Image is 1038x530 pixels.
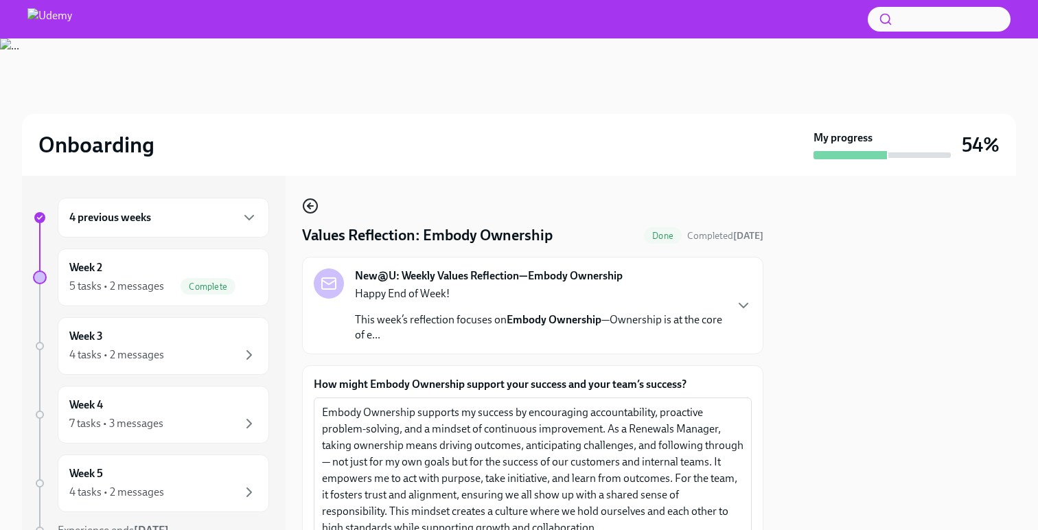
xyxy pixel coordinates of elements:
[27,8,72,30] img: Udemy
[69,416,163,431] div: 7 tasks • 3 messages
[181,281,235,292] span: Complete
[962,132,1000,157] h3: 54%
[733,230,763,242] strong: [DATE]
[33,454,269,512] a: Week 54 tasks • 2 messages
[355,268,623,284] strong: New@U: Weekly Values Reflection—Embody Ownership
[58,198,269,238] div: 4 previous weeks
[33,317,269,375] a: Week 34 tasks • 2 messages
[33,249,269,306] a: Week 25 tasks • 2 messagesComplete
[314,377,752,392] label: How might Embody Ownership support your success and your team’s success?
[69,210,151,225] h6: 4 previous weeks
[69,260,102,275] h6: Week 2
[507,313,601,326] strong: Embody Ownership
[38,131,154,159] h2: Onboarding
[644,231,682,241] span: Done
[302,225,553,246] h4: Values Reflection: Embody Ownership
[33,386,269,443] a: Week 47 tasks • 3 messages
[687,229,763,242] span: October 13th, 2025 12:03
[355,312,724,343] p: This week’s reflection focuses on —Ownership is at the core of e...
[69,466,103,481] h6: Week 5
[355,286,724,301] p: Happy End of Week!
[69,485,164,500] div: 4 tasks • 2 messages
[687,230,763,242] span: Completed
[69,347,164,362] div: 4 tasks • 2 messages
[69,397,103,413] h6: Week 4
[69,329,103,344] h6: Week 3
[69,279,164,294] div: 5 tasks • 2 messages
[814,130,873,146] strong: My progress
